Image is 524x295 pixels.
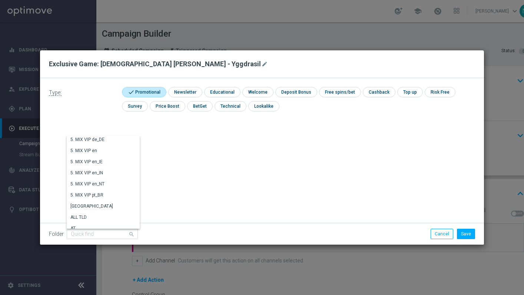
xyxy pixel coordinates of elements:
[70,147,97,154] div: 5. MIX VIP en
[457,229,475,239] button: Save
[70,181,105,187] div: 5. MIX VIP en_NT
[70,136,105,143] div: 5. MIX VIP de_DE
[70,192,103,198] div: 5. MIX VIP pt_BR
[67,201,126,212] div: Press SPACE to select this row.
[70,203,113,209] div: [GEOGRAPHIC_DATA]
[129,229,135,238] i: search
[70,158,103,165] div: 5. MIX VIP en_IE
[49,60,261,68] h2: Exclusive Game: [DEMOGRAPHIC_DATA] [PERSON_NAME] - Yggdrasil
[67,229,138,239] input: Quick find
[67,223,126,234] div: Press SPACE to select this row.
[67,134,126,145] div: Press SPACE to select this row.
[262,61,268,67] i: mode_edit
[67,179,126,190] div: Press SPACE to select this row.
[261,60,270,68] button: mode_edit
[67,168,126,179] div: Press SPACE to select this row.
[67,190,126,201] div: Press SPACE to select this row.
[431,229,453,239] button: Cancel
[70,214,87,221] div: ALL TLD
[67,145,126,157] div: Press SPACE to select this row.
[70,225,76,232] div: AT
[67,157,126,168] div: Press SPACE to select this row.
[70,170,103,176] div: 5. MIX VIP en_IN
[49,231,64,237] label: Folder
[49,90,62,96] span: Type:
[67,212,126,223] div: Press SPACE to select this row.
